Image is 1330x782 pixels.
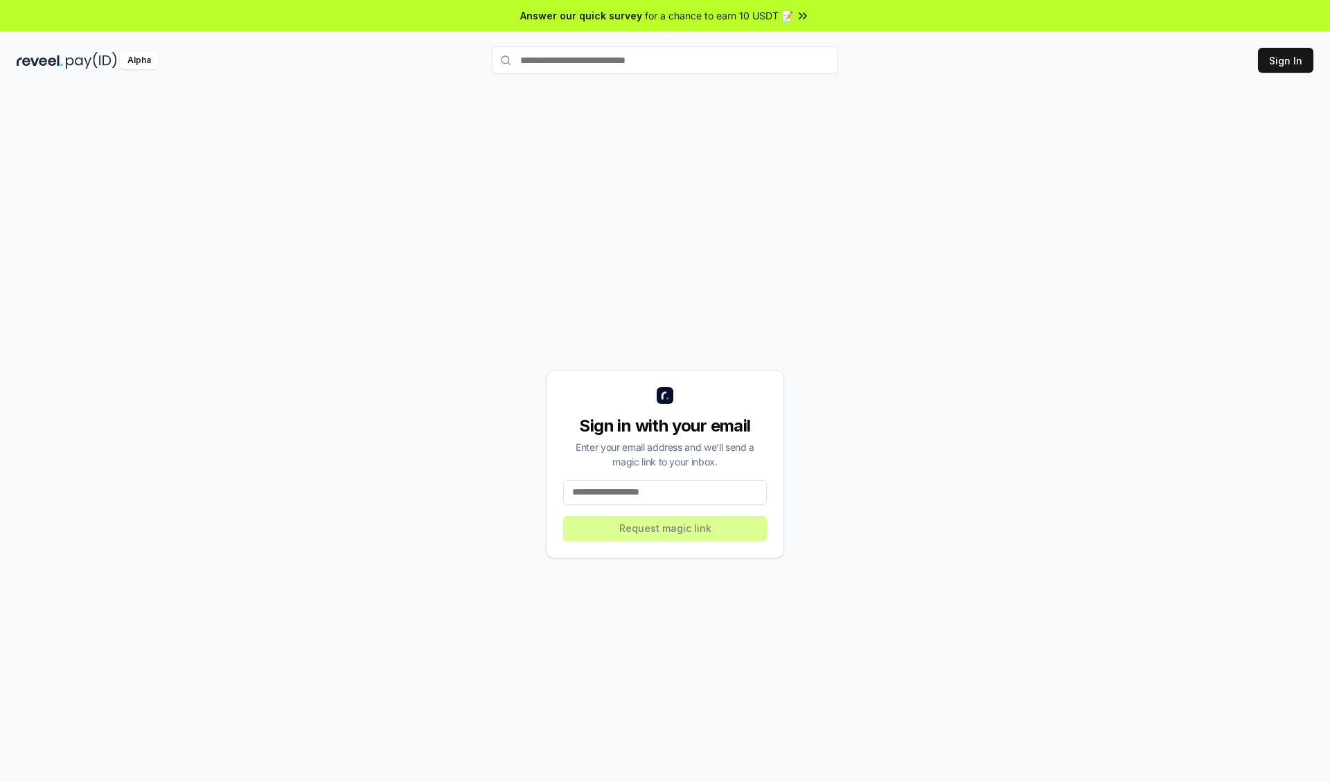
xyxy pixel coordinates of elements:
img: pay_id [66,52,117,69]
div: Alpha [120,52,159,69]
button: Sign In [1258,48,1313,73]
span: for a chance to earn 10 USDT 📝 [645,8,793,23]
img: reveel_dark [17,52,63,69]
div: Sign in with your email [563,415,767,437]
span: Answer our quick survey [520,8,642,23]
img: logo_small [657,387,673,404]
div: Enter your email address and we’ll send a magic link to your inbox. [563,440,767,469]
